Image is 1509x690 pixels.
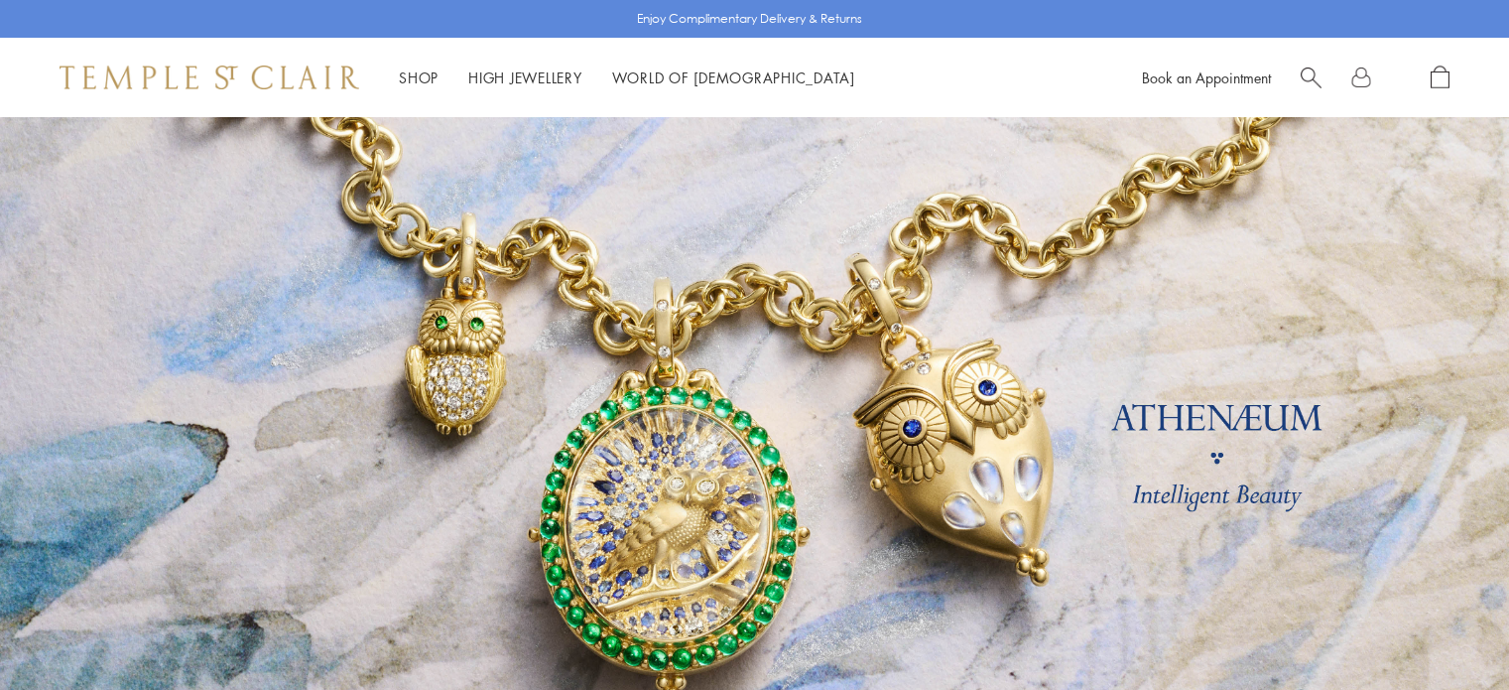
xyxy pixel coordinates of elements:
[1301,66,1321,90] a: Search
[1431,66,1449,90] a: Open Shopping Bag
[60,66,359,89] img: Temple St. Clair
[1142,68,1271,87] a: Book an Appointment
[399,66,855,90] nav: Main navigation
[612,68,855,87] a: World of [DEMOGRAPHIC_DATA]World of [DEMOGRAPHIC_DATA]
[468,68,582,87] a: High JewelleryHigh Jewellery
[399,68,439,87] a: ShopShop
[637,9,862,29] p: Enjoy Complimentary Delivery & Returns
